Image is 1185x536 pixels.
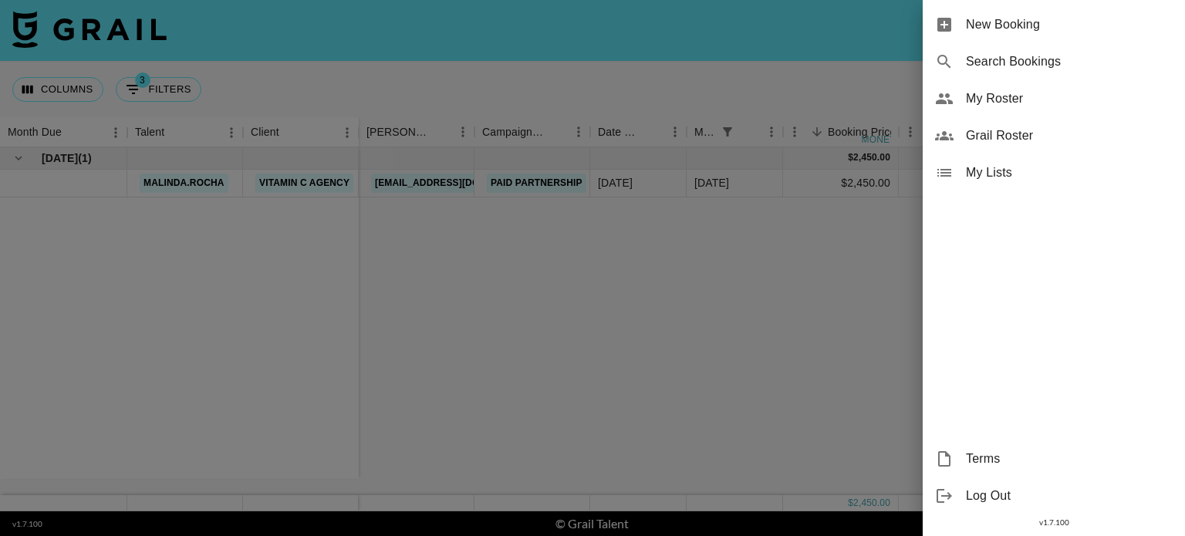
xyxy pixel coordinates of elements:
[966,163,1173,182] span: My Lists
[966,487,1173,505] span: Log Out
[966,15,1173,34] span: New Booking
[923,117,1185,154] div: Grail Roster
[923,43,1185,80] div: Search Bookings
[923,154,1185,191] div: My Lists
[966,450,1173,468] span: Terms
[966,89,1173,108] span: My Roster
[923,514,1185,531] div: v 1.7.100
[923,440,1185,477] div: Terms
[923,80,1185,117] div: My Roster
[966,126,1173,145] span: Grail Roster
[923,477,1185,514] div: Log Out
[966,52,1173,71] span: Search Bookings
[923,6,1185,43] div: New Booking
